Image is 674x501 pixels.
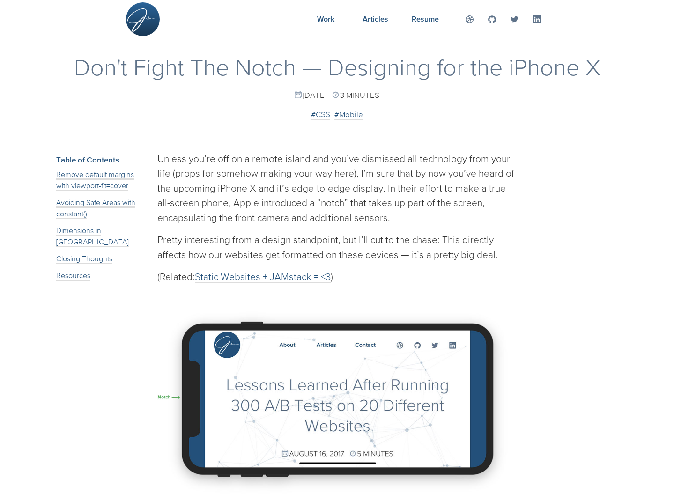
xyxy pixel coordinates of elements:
a: Resources [56,271,90,281]
span: 3 Minutes [332,90,379,100]
a: #CSS [311,110,330,120]
span: [DATE] [295,90,326,100]
p: (Related: ) [157,269,517,284]
span: Articles [363,15,388,23]
a: Static Websites + JAMstack = <3 [195,271,331,283]
span: Work [317,15,334,23]
a: Closing Thoughts [56,254,112,264]
p: Unless you’re off on a remote island and you’ve dismissed all technology from your life (props fo... [157,151,517,225]
a: Dimensions in [GEOGRAPHIC_DATA] [56,226,129,247]
p: Pretty interesting from a design standpoint, but I’ll cut to the chase: This directly affects how... [157,232,517,262]
img: Site Logo [127,8,158,32]
span: Resume [412,15,439,23]
img: Default Website Formatting on iPhone X [157,299,517,499]
a: Avoiding Safe Areas with constant() [56,198,135,219]
a: Remove default margins with viewport-fit=cover [56,170,134,191]
h1: Don't Fight The Notch — Designing for the iPhone X [56,53,618,82]
h3: Table of Contents [56,155,146,165]
a: #Mobile [334,110,363,120]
